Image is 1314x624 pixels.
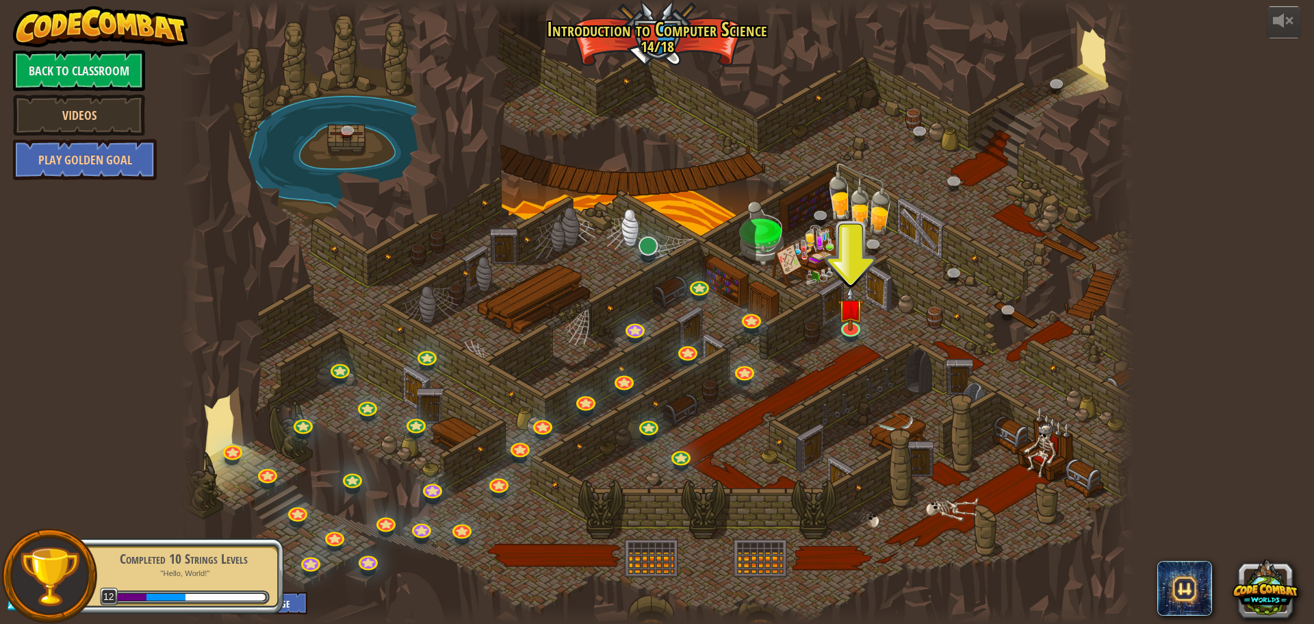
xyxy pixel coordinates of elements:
img: level-banner-unstarted.png [838,287,863,331]
img: trophy.png [18,545,81,608]
a: Videos [13,95,145,136]
img: CodeCombat - Learn how to code by playing a game [13,6,188,47]
button: Adjust volume [1267,6,1301,38]
a: Play Golden Goal [13,139,157,180]
a: Back to Classroom [13,50,145,91]
span: 12 [100,588,118,606]
div: Completed 10 Strings Levels [97,549,270,569]
p: "Hello, World!" [97,569,270,579]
